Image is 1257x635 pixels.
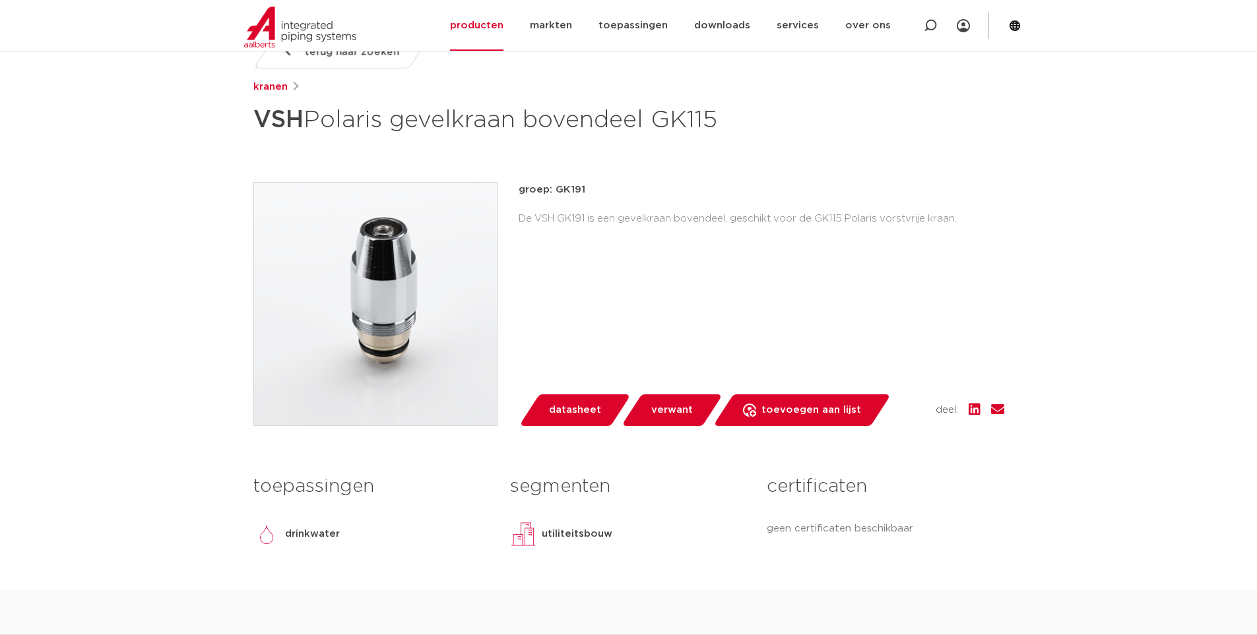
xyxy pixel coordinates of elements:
[254,183,497,425] img: Product Image for VSH Polaris gevelkraan bovendeel GK115
[651,400,693,421] span: verwant
[767,473,1004,500] h3: certificaten
[519,208,1004,229] div: De VSH GK191 is een gevelkraan bovendeel, geschikt voor de GK115 Polaris vorstvrije kraan.
[510,521,536,547] img: utiliteitsbouw
[253,36,430,69] a: terug naar zoeken
[761,400,861,421] span: toevoegen aan lijst
[549,400,601,421] span: datasheet
[253,108,304,132] strong: VSH
[936,402,958,418] span: deel:
[519,394,631,426] a: datasheet
[253,100,749,140] h1: Polaris gevelkraan bovendeel GK115
[253,473,490,500] h3: toepassingen
[253,79,288,95] a: kranen
[253,521,280,547] img: drinkwater
[621,394,723,426] a: verwant
[285,526,340,542] p: drinkwater
[305,42,399,63] span: terug naar zoeken
[767,521,1004,537] p: geen certificaten beschikbaar
[519,182,1004,198] p: groep: GK191
[542,526,612,542] p: utiliteitsbouw
[510,473,747,500] h3: segmenten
